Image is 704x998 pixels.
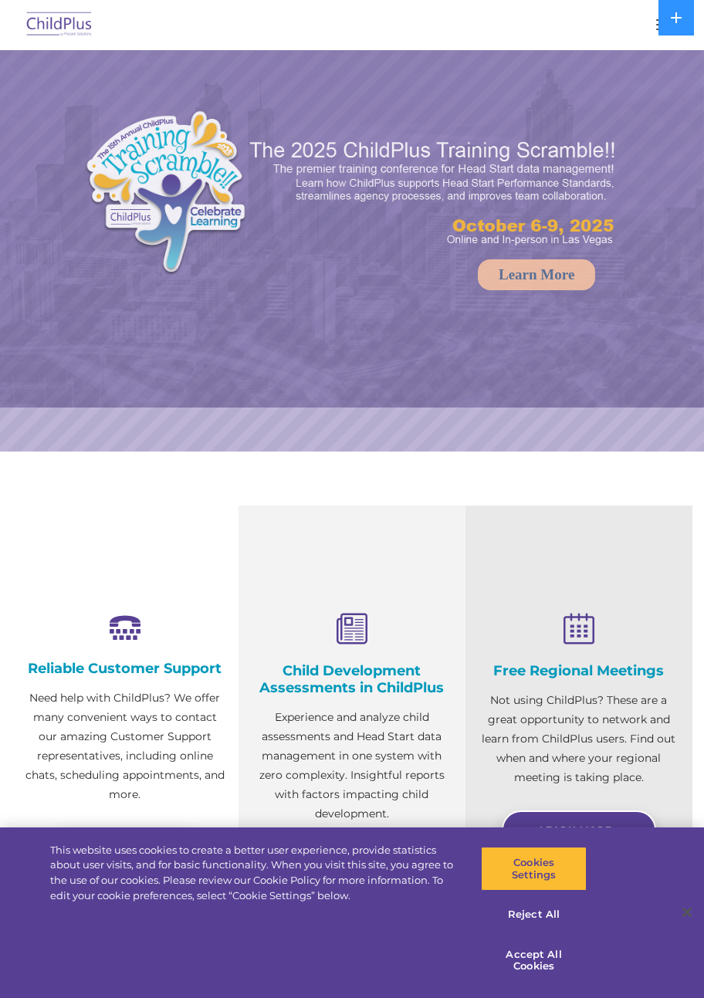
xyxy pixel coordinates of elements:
[23,7,96,43] img: ChildPlus by Procare Solutions
[481,939,587,983] button: Accept All Cookies
[250,708,454,824] p: Experience and analyze child assessments and Head Start data management in one system with zero c...
[23,688,227,804] p: Need help with ChildPlus? We offer many convenient ways to contact our amazing Customer Support r...
[540,824,612,836] span: Learn More
[23,660,227,677] h4: Reliable Customer Support
[478,259,595,290] a: Learn More
[481,898,587,931] button: Reject All
[670,895,704,929] button: Close
[481,847,587,891] button: Cookies Settings
[50,843,460,903] div: This website uses cookies to create a better user experience, provide statistics about user visit...
[502,810,656,849] a: Learn More
[250,662,454,696] h4: Child Development Assessments in ChildPlus
[477,662,681,679] h4: Free Regional Meetings
[477,691,681,787] p: Not using ChildPlus? These are a great opportunity to network and learn from ChildPlus users. Fin...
